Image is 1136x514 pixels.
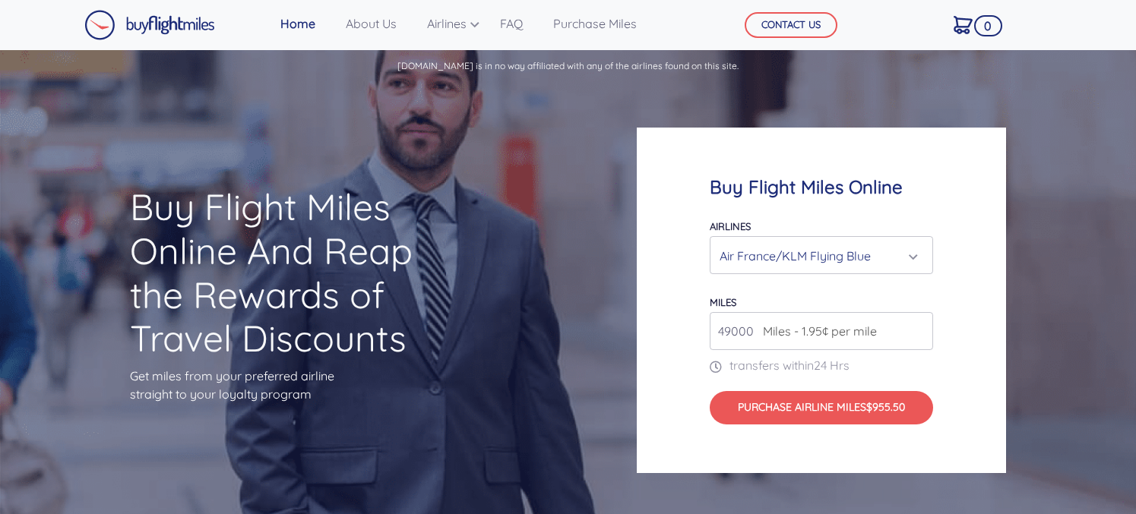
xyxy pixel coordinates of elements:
[274,8,321,39] a: Home
[745,12,837,38] button: CONTACT US
[814,358,850,373] span: 24 Hrs
[710,296,736,308] label: miles
[974,15,1002,36] span: 0
[948,8,979,40] a: 0
[755,322,877,340] span: Miles - 1.95¢ per mile
[710,176,933,198] h4: Buy Flight Miles Online
[547,8,643,39] a: Purchase Miles
[710,391,933,425] button: Purchase Airline Miles$955.50
[710,236,933,274] button: Air France/KLM Flying Blue
[866,400,905,414] span: $955.50
[84,10,215,40] img: Buy Flight Miles Logo
[130,367,438,403] p: Get miles from your preferred airline straight to your loyalty program
[130,185,438,360] h1: Buy Flight Miles Online And Reap the Rewards of Travel Discounts
[720,241,914,270] div: Air France/KLM Flying Blue
[84,6,215,44] a: Buy Flight Miles Logo
[710,220,751,232] label: Airlines
[494,8,529,39] a: FAQ
[340,8,403,39] a: About Us
[421,8,476,39] a: Airlines
[954,16,973,34] img: Cart
[710,356,933,374] p: transfers within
